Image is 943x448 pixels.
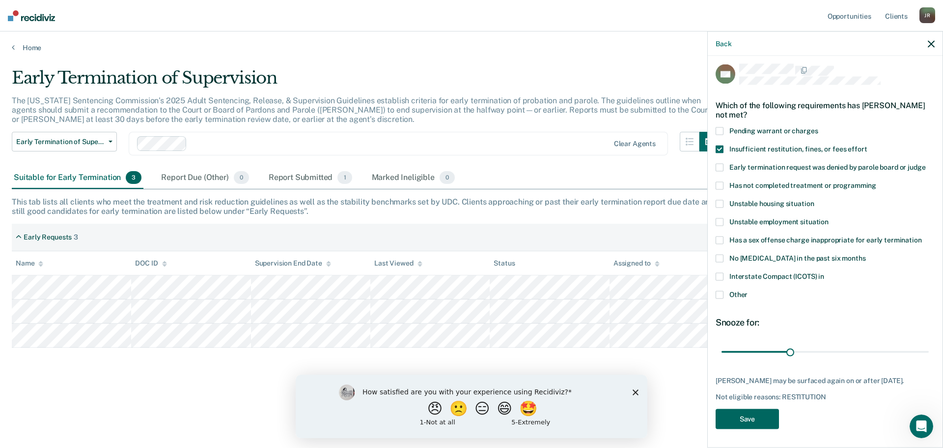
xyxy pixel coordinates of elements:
[8,10,55,21] img: Recidiviz
[910,415,933,438] iframe: Intercom live chat
[24,233,72,241] div: Early Requests
[729,290,748,298] span: Other
[12,43,931,52] a: Home
[126,171,141,184] span: 3
[729,199,814,207] span: Unstable housing situation
[12,68,719,96] div: Early Termination of Supervision
[374,259,422,268] div: Last Viewed
[729,236,922,243] span: Has a sex offense charge inappropriate for early termination
[729,272,824,280] span: Interstate Compact (ICOTS) in
[135,259,166,268] div: DOC ID
[296,375,647,438] iframe: Survey by Kim from Recidiviz
[716,92,935,127] div: Which of the following requirements has [PERSON_NAME] not met?
[613,259,660,268] div: Assigned to
[729,145,867,152] span: Insufficient restitution, fines, or fees effort
[440,171,455,184] span: 0
[729,181,876,189] span: Has not completed treatment or programming
[267,167,354,189] div: Report Submitted
[494,259,515,268] div: Status
[370,167,457,189] div: Marked Ineligible
[716,39,731,48] button: Back
[919,7,935,23] div: J R
[12,96,711,124] p: The [US_STATE] Sentencing Commission’s 2025 Adult Sentencing, Release, & Supervision Guidelines e...
[716,317,935,328] div: Snooze for:
[716,376,935,385] div: [PERSON_NAME] may be surfaced again on or after [DATE].
[12,167,143,189] div: Suitable for Early Termination
[159,167,250,189] div: Report Due (Other)
[337,171,352,184] span: 1
[16,138,105,146] span: Early Termination of Supervision
[716,409,779,429] button: Save
[729,126,818,134] span: Pending warrant or charges
[716,393,935,401] div: Not eligible reasons: RESTITUTION
[729,163,925,171] span: Early termination request was denied by parole board or judge
[729,254,865,262] span: No [MEDICAL_DATA] in the past six months
[234,171,249,184] span: 0
[255,259,331,268] div: Supervision End Date
[16,259,43,268] div: Name
[614,140,656,148] div: Clear agents
[12,197,931,216] div: This tab lists all clients who meet the treatment and risk reduction guidelines as well as the st...
[74,233,78,241] div: 3
[729,217,829,225] span: Unstable employment situation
